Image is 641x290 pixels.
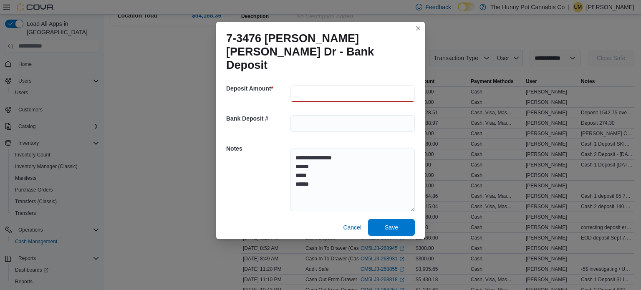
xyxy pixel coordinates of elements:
[226,32,408,72] h1: 7-3476 [PERSON_NAME] [PERSON_NAME] Dr - Bank Deposit
[343,223,361,232] span: Cancel
[368,219,415,236] button: Save
[340,219,365,236] button: Cancel
[226,80,289,97] h5: Deposit Amount
[226,110,289,127] h5: Bank Deposit #
[226,140,289,157] h5: Notes
[413,23,423,33] button: Closes this modal window
[385,223,398,232] span: Save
